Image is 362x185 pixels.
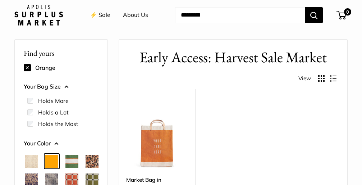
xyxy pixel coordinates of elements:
button: Your Color [24,138,98,149]
label: Holds a Lot [38,108,69,117]
span: 0 [344,8,351,15]
h1: Early Access: Harvest Sale Market [130,47,336,68]
label: Holds the Most [38,119,78,128]
button: Natural [25,155,38,168]
button: Your Bag Size [24,81,98,92]
button: Search [305,7,323,23]
button: Orange [45,155,58,168]
input: Search... [175,7,305,23]
img: description_Make it yours with custom, printed text. [126,107,188,169]
div: Orange [24,62,98,73]
p: Find yours [24,46,98,60]
a: description_Make it yours with custom, printed text.Market Bag in Citrus [126,107,188,169]
img: Apolis: Surplus Market [14,5,63,26]
a: 0 [337,11,346,19]
span: View [298,73,311,84]
button: Cheetah [86,155,98,168]
button: Display products as grid [318,75,325,82]
label: Holds More [38,96,69,105]
a: ⚡️ Sale [90,10,110,21]
button: Display products as list [330,75,336,82]
a: About Us [123,10,148,21]
button: Court Green [65,155,78,168]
